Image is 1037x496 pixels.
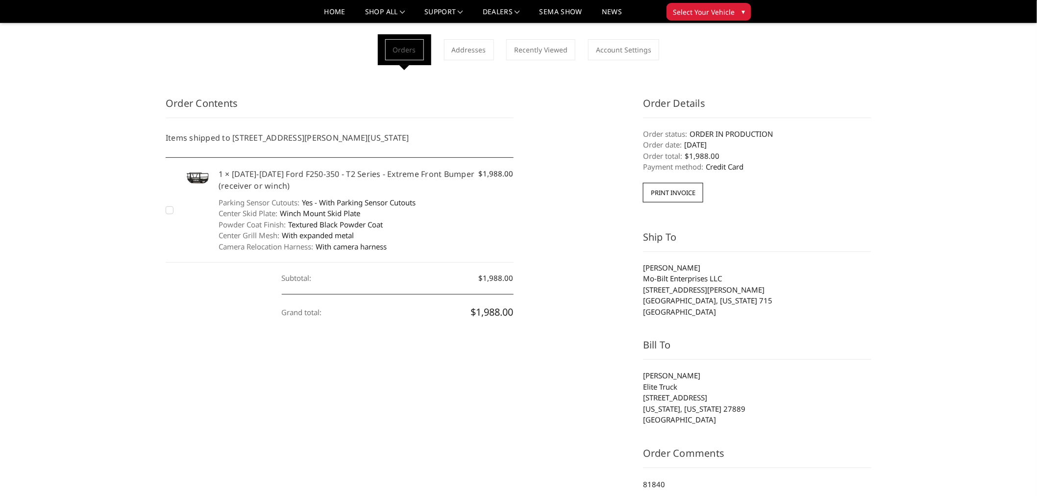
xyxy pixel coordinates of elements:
[588,39,659,60] a: Account Settings
[741,6,745,17] span: ▾
[282,262,514,295] dd: $1,988.00
[643,230,871,252] h3: Ship To
[282,295,514,330] dd: $1,988.00
[219,230,279,241] dt: Center Grill Mesh:
[166,132,514,144] h5: Items shipped to [STREET_ADDRESS][PERSON_NAME][US_STATE]
[643,96,871,118] h3: Order Details
[479,168,514,179] span: $1,988.00
[643,161,871,173] dd: Credit Card
[219,219,286,230] dt: Powder Coat Finish:
[643,403,871,415] li: [US_STATE], [US_STATE] 27889
[643,183,703,202] button: Print Invoice
[643,150,871,162] dd: $1,988.00
[643,478,871,490] p: 81840
[282,262,312,294] dt: Subtotal:
[643,306,871,318] li: [GEOGRAPHIC_DATA]
[643,262,871,273] li: [PERSON_NAME]
[988,449,1037,496] iframe: Chat Widget
[219,230,514,241] dd: With expanded metal
[643,414,871,425] li: [GEOGRAPHIC_DATA]
[444,39,494,60] a: Addresses
[643,128,687,140] dt: Order status:
[219,241,313,252] dt: Camera Relocation Harness:
[365,8,405,23] a: shop all
[643,381,871,393] li: Elite Truck
[643,284,871,296] li: [STREET_ADDRESS][PERSON_NAME]
[643,161,703,173] dt: Payment method:
[643,128,871,140] dd: ORDER IN PRODUCTION
[540,8,582,23] a: SEMA Show
[643,139,871,150] dd: [DATE]
[282,297,322,328] dt: Grand total:
[673,7,735,17] span: Select Your Vehicle
[643,273,871,284] li: Mo-Bilt Enterprises LLC
[667,3,751,21] button: Select Your Vehicle
[424,8,463,23] a: Support
[643,295,871,306] li: [GEOGRAPHIC_DATA], [US_STATE] 715
[219,219,514,230] dd: Textured Black Powder Coat
[643,150,682,162] dt: Order total:
[602,8,622,23] a: News
[166,96,514,118] h3: Order Contents
[179,168,214,187] img: 2023-2025 Ford F250-350 - T2 Series - Extreme Front Bumper (receiver or winch)
[643,370,871,381] li: [PERSON_NAME]
[385,39,424,60] a: Orders
[219,197,514,208] dd: Yes - With Parking Sensor Cutouts
[506,39,575,60] a: Recently Viewed
[643,446,871,468] h3: Order Comments
[219,241,514,252] dd: With camera harness
[643,139,682,150] dt: Order date:
[219,168,514,192] h5: 1 × [DATE]-[DATE] Ford F250-350 - T2 Series - Extreme Front Bumper (receiver or winch)
[219,197,299,208] dt: Parking Sensor Cutouts:
[324,8,346,23] a: Home
[643,392,871,403] li: [STREET_ADDRESS]
[483,8,520,23] a: Dealers
[219,208,277,219] dt: Center Skid Plate:
[643,338,871,360] h3: Bill To
[219,208,514,219] dd: Winch Mount Skid Plate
